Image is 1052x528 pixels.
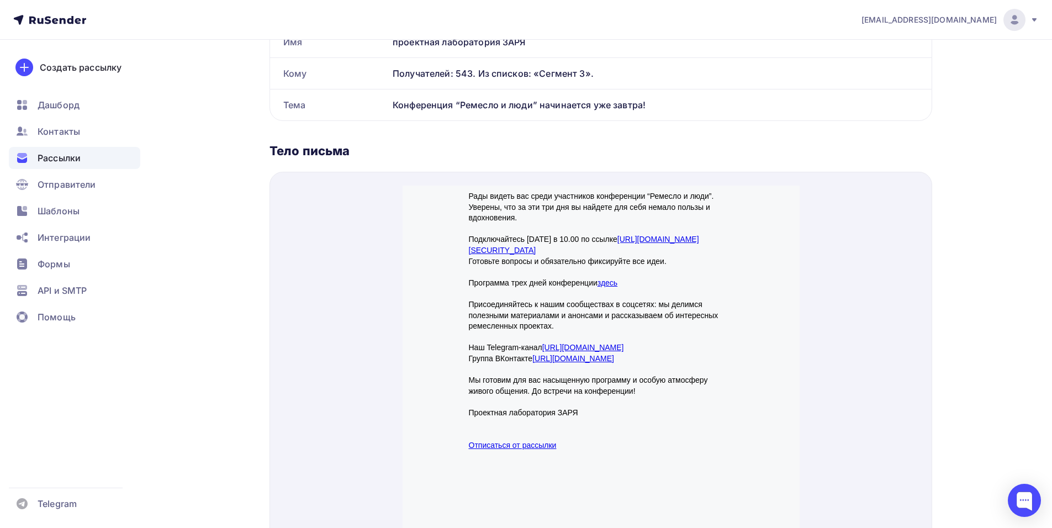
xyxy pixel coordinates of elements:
a: [URL][DOMAIN_NAME] [130,168,212,177]
p: Присоединяйтесь к нашим сообществах в соцсетях: мы делимся полезными материалами и анонсами и рас... [66,103,331,146]
span: [EMAIL_ADDRESS][DOMAIN_NAME] [861,14,997,25]
div: Создать рассылку [40,61,121,74]
span: Рассылки [38,151,81,165]
div: Конференция “Ремесло и люди” начинается уже завтра! [388,89,932,120]
span: Контакты [38,125,80,138]
a: Формы [9,253,140,275]
p: Программа трех дней конференции [66,81,331,103]
div: Кому [270,58,388,89]
a: Отписаться от рассылки [66,255,154,264]
a: Дашборд [9,94,140,116]
a: Шаблоны [9,200,140,222]
a: [URL][DOMAIN_NAME] [140,157,221,166]
a: Контакты [9,120,140,142]
p: Мы готовим для вас насыщенную программу и особую атмосферу живого общения. До встречи на конферен... [66,189,331,211]
span: Telegram [38,497,77,510]
a: Отправители [9,173,140,196]
span: Помощь [38,310,76,324]
span: API и SMTP [38,284,87,297]
a: [URL][DOMAIN_NAME][SECURITY_DATA] [66,49,297,69]
span: Интеграции [38,231,91,244]
a: [EMAIL_ADDRESS][DOMAIN_NAME] [861,9,1039,31]
p: Рады видеть вас среди участников конференции “Ремесло и люди”. Уверены, что за эти три дня вы най... [66,6,331,38]
a: Рассылки [9,147,140,169]
div: Тело письма [269,143,932,159]
div: проектная лаборатория ЗАРЯ [388,27,932,57]
div: Тема [270,89,388,120]
span: Дашборд [38,98,80,112]
span: Формы [38,257,70,271]
p: Подключайтесь [DATE] в 10.00 по ссылке Готовьте вопросы и обязательно фиксируйте все идеи. [66,38,331,81]
p: Проектная лаборатория ЗАРЯ [66,222,331,233]
p: Наш Telegram-канал Группа ВКонтакте [66,146,331,179]
a: здесь [195,93,215,102]
span: Отправители [38,178,96,191]
span: Шаблоны [38,204,80,218]
div: Получателей: 543. Из списков: «Сегмент 3». [393,67,918,80]
div: Имя [270,27,388,57]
